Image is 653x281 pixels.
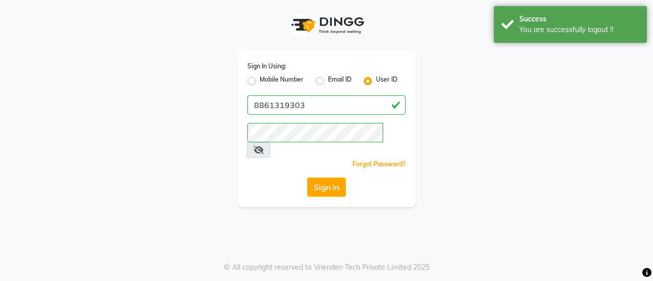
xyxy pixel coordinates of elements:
label: Email ID [328,75,351,87]
input: Username [247,95,406,115]
input: Username [247,123,383,142]
img: logo1.svg [286,10,367,40]
label: Mobile Number [260,75,304,87]
label: User ID [376,75,397,87]
button: Sign In [307,177,346,197]
label: Sign In Using: [247,62,286,71]
a: Forgot Password? [353,160,406,168]
div: You are successfully logout !! [519,24,639,35]
div: Success [519,14,639,24]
